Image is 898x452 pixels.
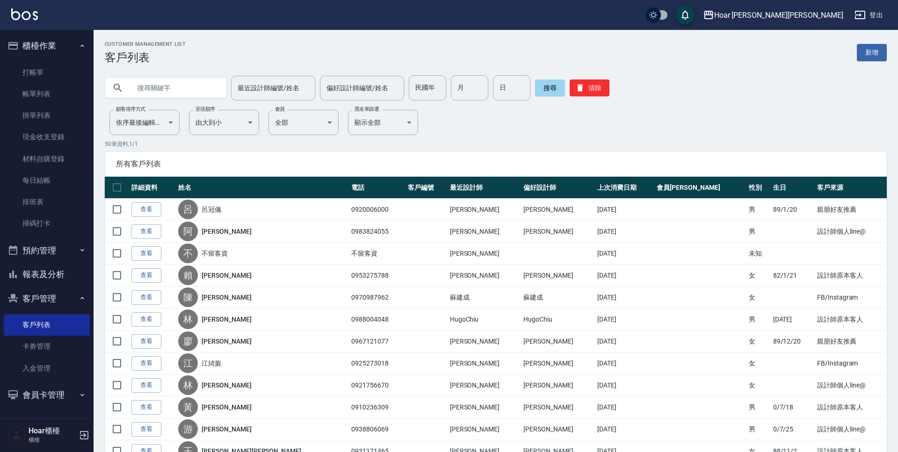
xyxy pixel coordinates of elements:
[448,265,521,287] td: [PERSON_NAME]
[4,287,90,311] button: 客戶管理
[4,62,90,83] a: 打帳單
[202,359,221,368] a: 江旑旎
[406,177,447,199] th: 客戶編號
[131,422,161,437] a: 查看
[189,110,259,135] div: 由大到小
[4,358,90,379] a: 入金管理
[4,126,90,148] a: 現金收支登錄
[771,309,815,330] td: [DATE]
[349,330,406,352] td: 0967121077
[448,287,521,309] td: 蘇建成
[131,75,219,100] input: 搜尋關鍵字
[178,309,198,329] div: 林
[815,374,887,396] td: 設計師個人line@
[815,418,887,440] td: 設計師個人line@
[178,244,198,263] div: 不
[521,330,595,352] td: [PERSON_NAME]
[176,177,349,199] th: 姓名
[178,331,198,351] div: 廖
[349,396,406,418] td: 0910236309
[595,265,654,287] td: [DATE]
[349,418,406,440] td: 0938806069
[521,287,595,309] td: 蘇建成
[349,374,406,396] td: 0921756670
[105,51,186,64] h3: 客戶列表
[178,419,198,439] div: 游
[131,224,161,239] a: 查看
[202,271,251,280] a: [PERSON_NAME]
[595,287,654,309] td: [DATE]
[448,243,521,265] td: [PERSON_NAME]
[857,44,887,61] a: 新增
[349,243,406,265] td: 不留客資
[202,293,251,302] a: [PERSON_NAME]
[595,221,654,243] td: [DATE]
[448,199,521,221] td: [PERSON_NAME]
[570,79,609,96] button: 清除
[4,83,90,105] a: 帳單列表
[105,41,186,47] h2: Customer Management List
[654,177,746,199] th: 會員[PERSON_NAME]
[815,287,887,309] td: FB/Instagram
[4,336,90,357] a: 卡券管理
[595,243,654,265] td: [DATE]
[4,191,90,213] a: 排班表
[746,396,770,418] td: 男
[131,202,161,217] a: 查看
[535,79,565,96] button: 搜尋
[521,221,595,243] td: [PERSON_NAME]
[7,426,26,445] img: Person
[521,418,595,440] td: [PERSON_NAME]
[521,177,595,199] th: 偏好設計師
[4,105,90,126] a: 掛單列表
[448,352,521,374] td: [PERSON_NAME]
[11,8,38,20] img: Logo
[771,199,815,221] td: 89/1/20
[815,330,887,352] td: 親朋好友推薦
[746,265,770,287] td: 女
[448,221,521,243] td: [PERSON_NAME]
[815,265,887,287] td: 設計師原本客人
[521,265,595,287] td: [PERSON_NAME]
[815,199,887,221] td: 親朋好友推薦
[746,309,770,330] td: 男
[595,374,654,396] td: [DATE]
[771,265,815,287] td: 82/1/21
[268,110,339,135] div: 全部
[202,380,251,390] a: [PERSON_NAME]
[349,199,406,221] td: 0920006000
[178,397,198,417] div: 黃
[746,199,770,221] td: 男
[815,177,887,199] th: 客戶來源
[4,314,90,336] a: 客戶列表
[746,177,770,199] th: 性別
[349,309,406,330] td: 0988004048
[746,243,770,265] td: 未知
[131,246,161,261] a: 查看
[815,396,887,418] td: 設計師原本客人
[815,221,887,243] td: 設計師個人line@
[699,6,847,25] button: Hoar [PERSON_NAME][PERSON_NAME]
[595,199,654,221] td: [DATE]
[521,374,595,396] td: [PERSON_NAME]
[595,309,654,330] td: [DATE]
[178,287,198,307] div: 陳
[131,312,161,327] a: 查看
[178,200,198,219] div: 呂
[595,352,654,374] td: [DATE]
[521,199,595,221] td: [PERSON_NAME]
[595,330,654,352] td: [DATE]
[746,330,770,352] td: 女
[202,249,228,258] a: 不留客資
[815,352,887,374] td: FB/Instagram
[4,383,90,407] button: 會員卡管理
[746,418,770,440] td: 男
[595,177,654,199] th: 上次消費日期
[29,436,76,444] p: 櫃檯
[4,170,90,191] a: 每日結帳
[202,227,251,236] a: [PERSON_NAME]
[349,287,406,309] td: 0970987962
[595,396,654,418] td: [DATE]
[178,265,198,285] div: 賴
[348,110,418,135] div: 顯示全部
